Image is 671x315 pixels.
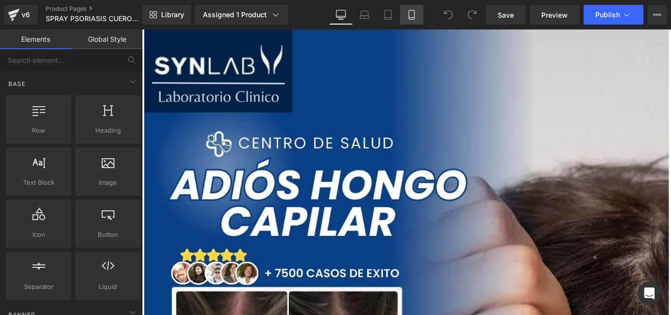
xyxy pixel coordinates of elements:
a: Mobile [400,5,423,25]
span: Save [498,10,514,20]
a: Laptop [353,5,376,25]
span: Base [7,79,27,88]
button: Redo [462,5,482,25]
a: Preview [530,5,580,25]
span: Image [78,177,138,188]
div: v6 [20,8,32,21]
span: Preview [541,10,568,20]
a: v6 [4,5,38,25]
span: Separator [9,282,68,292]
a: Desktop [329,5,353,25]
span: Liquid [78,282,138,292]
span: Icon [9,229,68,240]
button: Publish [584,5,643,25]
span: Text Block [9,177,68,188]
div: Open Intercom Messenger [638,282,661,305]
a: Tablet [376,5,400,25]
span: Library [161,10,184,19]
span: Row [9,125,68,136]
a: Global Style [71,29,142,49]
span: Heading [78,125,138,136]
button: More [647,5,667,25]
div: Assigned 1 Product [203,10,280,20]
span: Publish [595,11,620,19]
span: SPRAY PSORIASIS CUERO CABELLUDO [46,15,140,23]
a: Product Pages [46,5,159,13]
button: Undo [439,5,458,25]
span: Button [78,229,138,240]
a: New Library [142,5,191,25]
